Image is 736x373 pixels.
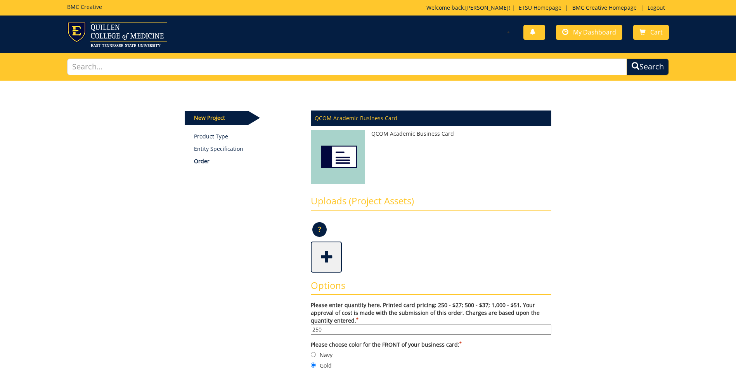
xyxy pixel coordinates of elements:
p: Order [194,157,299,165]
button: Search [627,59,669,75]
img: ETSU logo [67,22,167,47]
a: My Dashboard [556,25,622,40]
h5: BMC Creative [67,4,102,10]
input: Navy [311,352,316,357]
p: Welcome back, ! | | | [426,4,669,12]
a: BMC Creative Homepage [568,4,641,11]
img: QCOM Academic Business Card [311,130,365,188]
label: Gold [311,361,551,370]
p: New Project [185,111,248,125]
input: Please enter quantity here. Printed card pricing: 250 - $27; 500 - $37; 1,000 - $51. Your approva... [311,325,551,335]
label: Please choose color for the FRONT of your business card: [311,341,551,349]
a: Product Type [194,133,299,140]
p: ? [312,222,327,237]
a: ETSU Homepage [515,4,565,11]
p: QCOM Academic Business Card [311,130,551,138]
p: Entity Specification [194,145,299,153]
span: Cart [650,28,663,36]
a: Logout [644,4,669,11]
input: Gold [311,363,316,368]
a: [PERSON_NAME] [465,4,509,11]
label: Navy [311,351,551,359]
span: My Dashboard [573,28,616,36]
p: QCOM Academic Business Card [311,111,551,126]
input: Search... [67,59,627,75]
a: Cart [633,25,669,40]
h3: Uploads (Project Assets) [311,196,551,211]
h3: Options [311,280,551,295]
label: Please enter quantity here. Printed card pricing: 250 - $27; 500 - $37; 1,000 - $51. Your approva... [311,301,551,335]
